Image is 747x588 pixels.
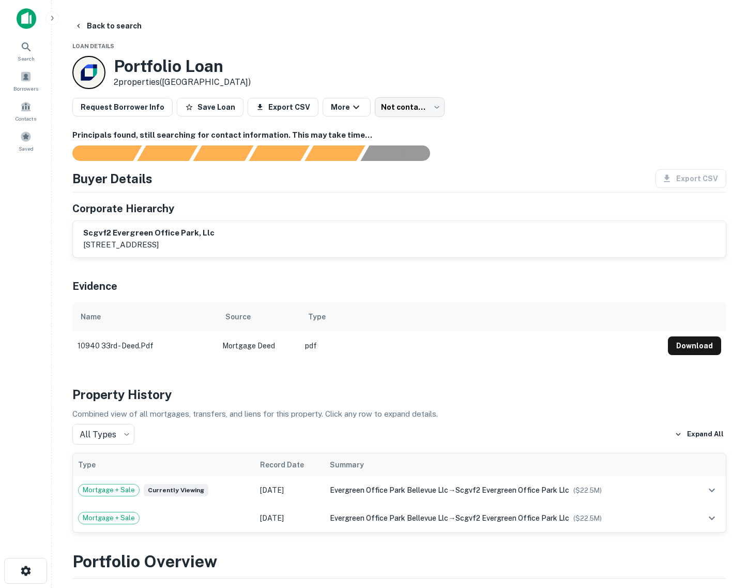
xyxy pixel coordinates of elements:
a: Saved [3,127,49,155]
div: Type [308,311,326,323]
a: Borrowers [3,67,49,95]
th: Record Date [255,453,325,476]
button: Back to search [70,17,146,35]
span: Loan Details [72,43,114,49]
span: scgvf2 evergreen office park llc [455,514,569,522]
button: Save Loan [177,98,243,116]
th: Type [300,302,663,331]
div: Sending borrower request to AI... [60,145,138,161]
span: Mortgage + Sale [79,485,139,495]
span: ($ 22.5M ) [573,487,602,494]
td: 10940 33rd - deed.pdf [72,331,217,360]
a: Contacts [3,97,49,125]
span: Contacts [16,114,36,123]
th: Summary [325,453,690,476]
h4: Property History [72,385,726,404]
div: Documents found, AI parsing details... [193,145,253,161]
button: Request Borrower Info [72,98,173,116]
div: scrollable content [72,302,726,360]
p: 2 properties ([GEOGRAPHIC_DATA]) [114,76,251,89]
div: → [330,512,684,524]
span: ($ 22.5M ) [573,514,602,522]
button: Export CSV [248,98,318,116]
p: Combined view of all mortgages, transfers, and liens for this property. Click any row to expand d... [72,408,726,420]
iframe: Chat Widget [695,505,747,555]
div: All Types [72,424,134,445]
div: Principals found, AI now looking for contact information... [249,145,309,161]
th: Type [73,453,255,476]
div: AI fulfillment process complete. [361,145,443,161]
h4: Buyer Details [72,169,153,188]
button: Expand All [672,427,726,442]
div: Name [81,311,101,323]
span: Borrowers [13,84,38,93]
h6: scgvf2 evergreen office park, llc [83,227,215,239]
h3: Portfolio Loan [114,56,251,76]
span: evergreen office park bellevue llc [330,486,448,494]
span: Currently viewing [144,484,208,496]
button: Download [668,336,721,355]
div: Not contacted [375,97,445,117]
span: Saved [19,144,34,153]
div: Principals found, still searching for contact information. This may take time... [304,145,365,161]
td: [DATE] [255,504,325,532]
td: Mortgage Deed [217,331,300,360]
td: [DATE] [255,476,325,504]
button: expand row [703,481,721,499]
div: Source [225,311,251,323]
a: Search [3,37,49,65]
img: capitalize-icon.png [17,8,36,29]
span: scgvf2 evergreen office park llc [455,486,569,494]
h5: Evidence [72,278,117,294]
span: Mortgage + Sale [79,513,139,523]
h3: Portfolio Overview [72,549,726,574]
p: [STREET_ADDRESS] [83,239,215,251]
th: Name [72,302,217,331]
th: Source [217,302,300,331]
span: evergreen office park bellevue llc [330,514,448,522]
div: Your request is received and processing... [137,145,197,161]
td: pdf [300,331,663,360]
div: → [330,484,684,496]
span: Search [18,54,35,63]
button: More [323,98,371,116]
h6: Principals found, still searching for contact information. This may take time... [72,129,726,141]
h5: Corporate Hierarchy [72,201,174,216]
